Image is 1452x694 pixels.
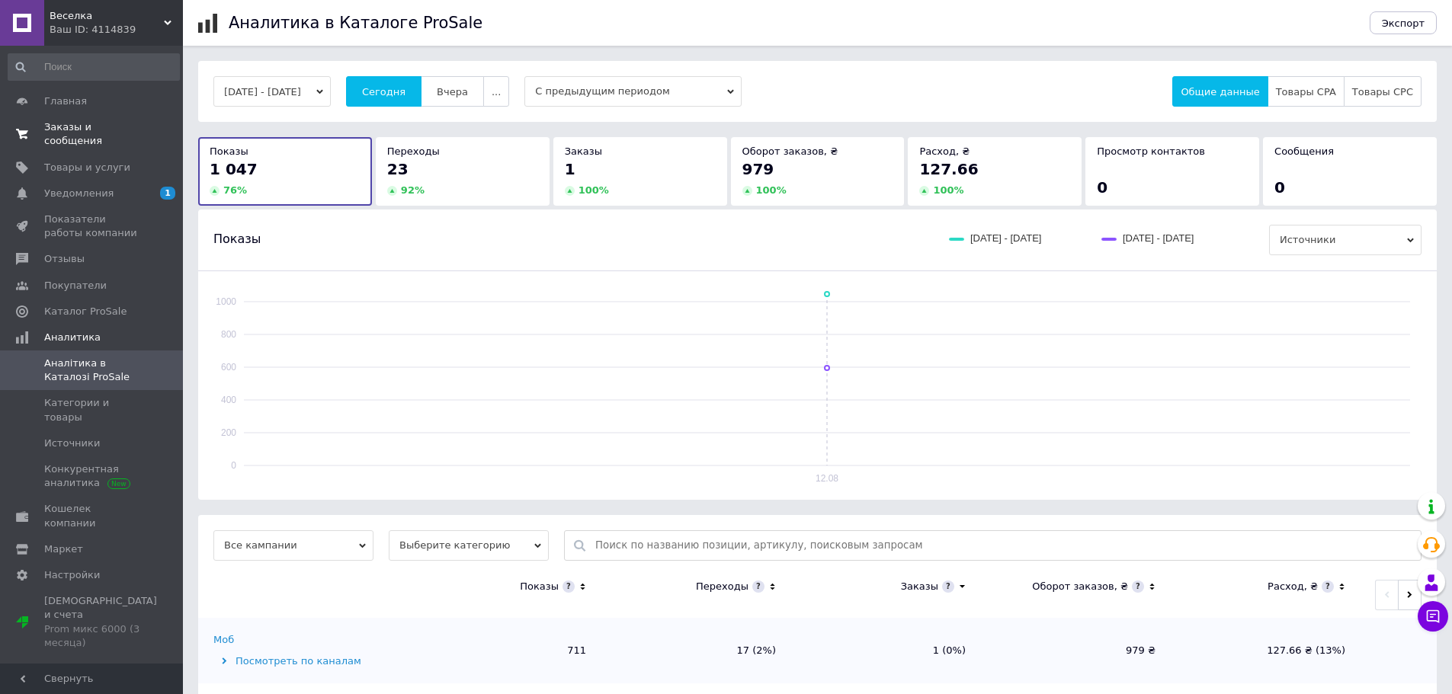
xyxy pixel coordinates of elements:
[742,160,774,178] span: 979
[816,473,838,484] text: 12.08
[401,184,425,196] span: 92 %
[1097,178,1107,197] span: 0
[44,396,141,424] span: Категории и товары
[1268,76,1345,107] button: Товары CPA
[213,231,261,248] span: Показы
[44,594,157,650] span: [DEMOGRAPHIC_DATA] и счета
[44,462,141,490] span: Конкурентная аналитика
[223,184,247,196] span: 76 %
[8,53,180,81] input: Поиск
[981,618,1171,683] td: 979 ₴
[44,161,130,174] span: Товары и услуги
[221,329,236,340] text: 800
[601,618,791,683] td: 17 (2%)
[44,120,141,148] span: Заказы и сообщения
[1418,601,1448,632] button: Чат с покупателем
[44,94,87,108] span: Главная
[524,76,742,107] span: С предыдущим периодом
[221,395,236,405] text: 400
[387,160,409,178] span: 23
[901,580,938,593] div: Заказы
[44,279,107,293] span: Покупатели
[742,146,838,157] span: Оборот заказов, ₴
[44,568,100,582] span: Настройки
[1181,86,1259,98] span: Общие данные
[389,530,549,561] span: Выберите категорию
[210,146,248,157] span: Показы
[565,146,602,157] span: Заказы
[221,427,236,438] text: 200
[44,213,141,240] span: Показатели работы компании
[44,502,141,529] span: Кошелек компании
[933,184,963,196] span: 100 %
[1276,86,1336,98] span: Товары CPA
[421,76,484,107] button: Вчера
[1344,76,1422,107] button: Товары CPC
[483,76,509,107] button: ...
[213,76,331,107] button: [DATE] - [DATE]
[216,296,236,307] text: 1000
[1032,580,1128,593] div: Оборот заказов, ₴
[1097,146,1205,157] span: Просмотр контактов
[50,9,164,23] span: Веселка
[919,146,970,157] span: Расход, ₴
[565,160,575,178] span: 1
[160,187,175,200] span: 1
[756,184,787,196] span: 100 %
[1269,225,1422,255] span: Источники
[1274,178,1285,197] span: 0
[44,542,83,556] span: Маркет
[1352,86,1413,98] span: Товары CPC
[412,618,601,683] td: 711
[696,580,748,593] div: Переходы
[50,23,183,37] div: Ваш ID: 4114839
[213,633,234,647] div: Моб
[44,622,157,650] div: Prom микс 6000 (3 месяца)
[44,437,100,450] span: Источники
[492,86,501,98] span: ...
[919,160,978,178] span: 127.66
[1370,11,1437,34] button: Экспорт
[520,580,559,593] div: Показы
[1274,146,1334,157] span: Сообщения
[44,187,114,200] span: Уведомления
[221,362,236,373] text: 600
[595,531,1413,560] input: Поиск по названию позиции, артикулу, поисковым запросам
[1268,580,1318,593] div: Расход, ₴
[387,146,440,157] span: Переходы
[44,357,141,384] span: Аналітика в Каталозі ProSale
[1172,76,1268,107] button: Общие данные
[346,76,421,107] button: Сегодня
[579,184,609,196] span: 100 %
[44,252,85,266] span: Отзывы
[213,530,373,561] span: Все кампании
[210,160,258,178] span: 1 047
[1382,18,1425,29] span: Экспорт
[437,86,468,98] span: Вчера
[1171,618,1361,683] td: 127.66 ₴ (13%)
[44,331,101,344] span: Аналитика
[362,86,405,98] span: Сегодня
[791,618,981,683] td: 1 (0%)
[213,654,408,668] div: Посмотреть по каналам
[231,460,236,471] text: 0
[229,14,482,32] h1: Аналитика в Каталоге ProSale
[44,305,127,318] span: Каталог ProSale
